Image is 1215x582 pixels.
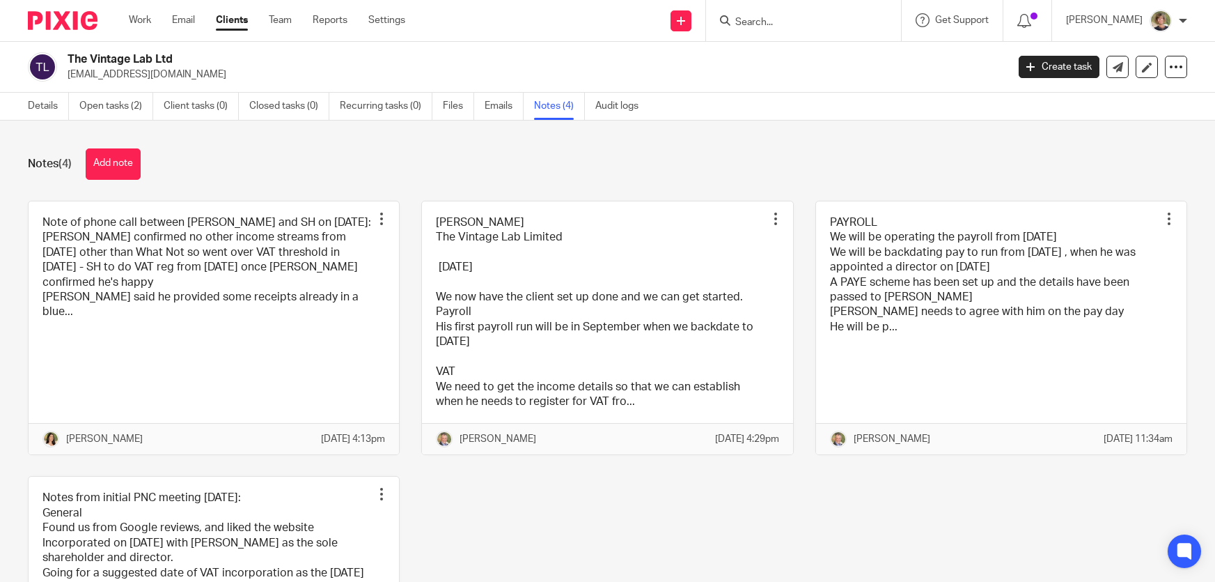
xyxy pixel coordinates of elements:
p: [PERSON_NAME] [460,432,536,446]
a: Clients [216,13,248,27]
a: Settings [368,13,405,27]
p: [PERSON_NAME] [854,432,930,446]
a: Open tasks (2) [79,93,153,120]
img: Pixie [28,11,97,30]
h1: Notes [28,157,72,171]
p: [PERSON_NAME] [66,432,143,446]
a: Work [129,13,151,27]
img: High%20Res%20Andrew%20Price%20Accountants_Poppy%20Jakes%20photography-1109.jpg [830,431,847,447]
a: Create task [1019,56,1099,78]
a: Team [269,13,292,27]
a: Details [28,93,69,120]
a: Audit logs [595,93,649,120]
p: [DATE] 11:34am [1104,432,1173,446]
img: High%20Res%20Andrew%20Price%20Accountants_Poppy%20Jakes%20photography-1109.jpg [436,431,453,447]
a: Recurring tasks (0) [340,93,432,120]
a: Files [443,93,474,120]
p: [EMAIL_ADDRESS][DOMAIN_NAME] [68,68,998,82]
a: Closed tasks (0) [249,93,329,120]
span: (4) [58,158,72,169]
a: Reports [313,13,347,27]
input: Search [734,17,859,29]
img: High%20Res%20Andrew%20Price%20Accountants_Poppy%20Jakes%20photography-1142.jpg [1150,10,1172,32]
p: [PERSON_NAME] [1066,13,1143,27]
button: Add note [86,148,141,180]
img: svg%3E [28,52,57,82]
a: Client tasks (0) [164,93,239,120]
a: Notes (4) [534,93,585,120]
img: High%20Res%20Andrew%20Price%20Accountants_Poppy%20Jakes%20photography-1153.jpg [42,431,59,447]
p: [DATE] 4:29pm [715,432,779,446]
h2: The Vintage Lab Ltd [68,52,812,67]
a: Email [172,13,195,27]
span: Get Support [935,15,989,25]
p: [DATE] 4:13pm [321,432,385,446]
a: Emails [485,93,524,120]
